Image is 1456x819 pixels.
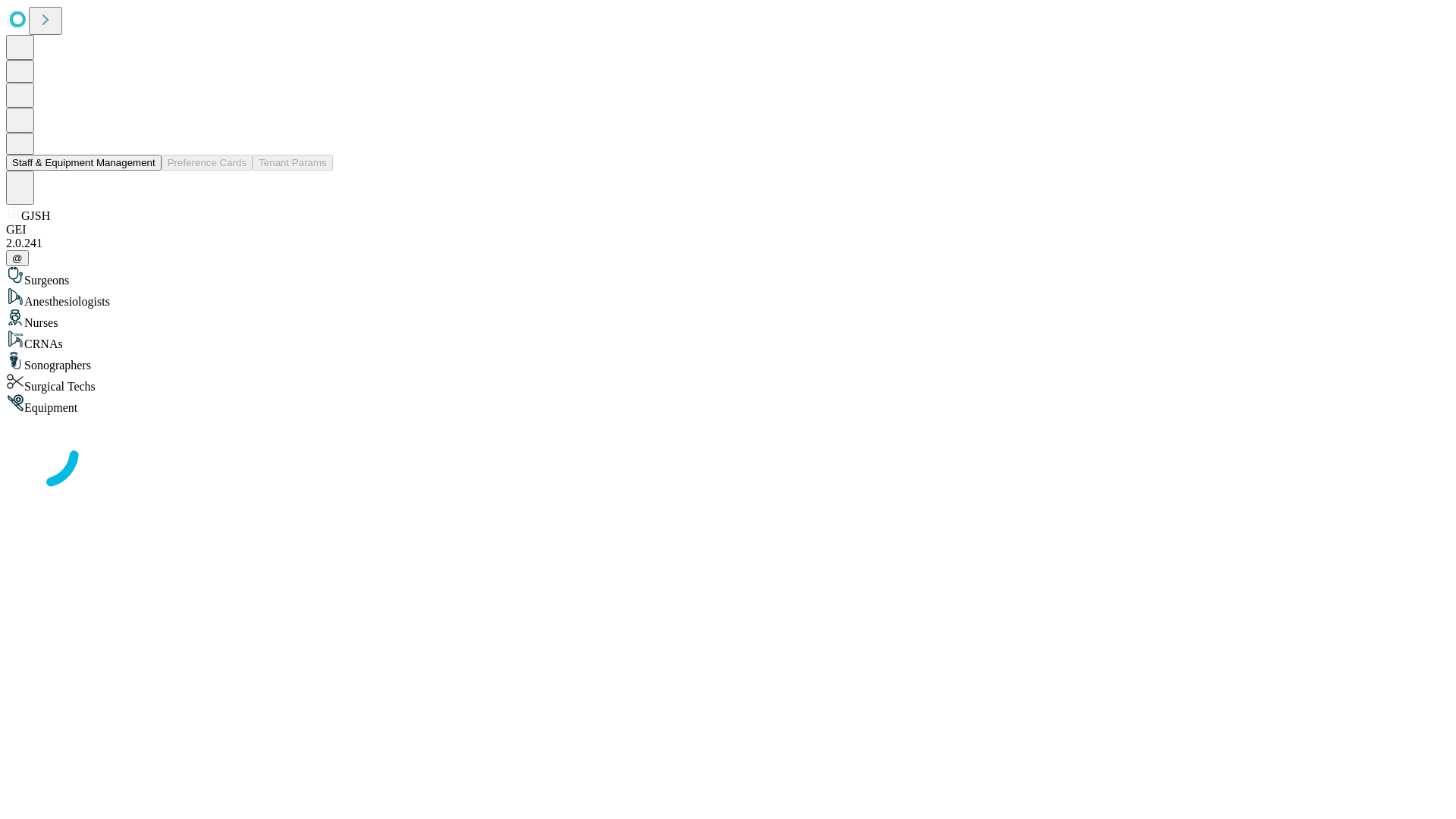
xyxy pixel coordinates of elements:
[6,223,1450,237] div: GEI
[6,287,1450,309] div: Anesthesiologists
[6,394,1450,415] div: Equipment
[6,250,29,266] button: @
[6,330,1450,351] div: CRNAs
[253,155,333,171] button: Tenant Params
[6,351,1450,372] div: Sonographers
[6,155,162,171] button: Staff & Equipment Management
[162,155,253,171] button: Preference Cards
[6,266,1450,287] div: Surgeons
[6,372,1450,394] div: Surgical Techs
[6,237,1450,250] div: 2.0.241
[12,253,23,264] span: @
[21,209,50,222] span: GJSH
[6,309,1450,330] div: Nurses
